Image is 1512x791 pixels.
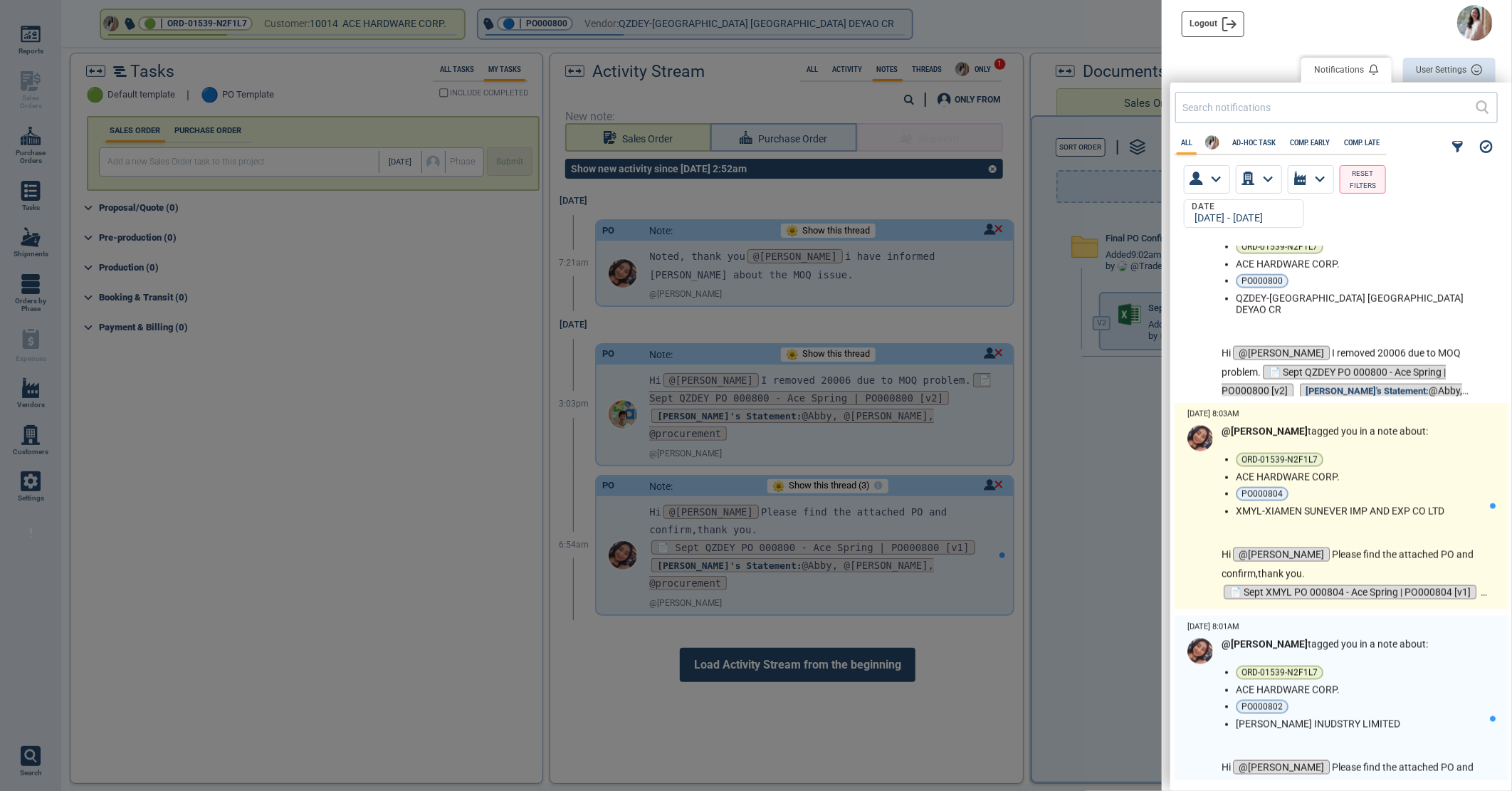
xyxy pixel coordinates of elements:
label: All [1177,139,1197,147]
span: ORD-01539-N2F1L7 [1241,243,1318,251]
label: [DATE] 8:01AM [1187,623,1239,632]
li: ACE HARDWARE CORP. [1236,684,1484,696]
span: 📄 Sept QZDEY PO 000800 - Ace Spring | PO000800 [v2] [1222,365,1446,399]
span: PO000804 [1241,490,1283,498]
label: COMP. EARLY [1286,139,1334,147]
li: XMYL-XIAMEN SUNEVER IMP AND EXP CO LTD [1236,505,1484,517]
span: @[PERSON_NAME] [1233,760,1330,775]
button: RESET FILTERS [1340,165,1386,194]
img: Avatar [1187,639,1213,664]
p: Hi Please find the attached PO and confirm,thank you. [1222,545,1490,583]
div: grid [1170,246,1508,780]
li: [PERSON_NAME] INUDSTRY LIMITED [1236,718,1484,730]
span: ORD-01539-N2F1L7 [1241,456,1318,464]
label: AD-HOC TASK [1228,139,1280,147]
span: PO000802 [1241,703,1283,711]
input: Search notifications [1182,97,1476,117]
button: Logout [1182,11,1244,37]
img: Avatar [1187,426,1213,451]
img: Avatar [1205,135,1219,150]
div: outlined primary button group [1301,58,1496,86]
span: @[PERSON_NAME] [1233,548,1330,562]
span: tagged you in a note about: [1222,639,1428,650]
button: User Settings [1403,58,1496,83]
label: [DATE] 8:03AM [1187,410,1239,419]
legend: Date [1190,202,1217,212]
img: Avatar [1457,5,1493,41]
span: 📄 Sept XMYL PO 000804 - Ace Spring | PO000804 [v1] [1224,585,1476,599]
strong: [PERSON_NAME]'s Statement: [1306,386,1429,397]
span: tagged you in a note about: [1222,426,1428,437]
li: QZDEY-[GEOGRAPHIC_DATA] [GEOGRAPHIC_DATA] DEYAO CR [1236,293,1484,315]
li: ACE HARDWARE CORP. [1236,471,1484,483]
label: COMP. LATE [1340,139,1384,147]
div: [DATE] - [DATE] [1190,213,1292,225]
button: Notifications [1301,58,1392,83]
p: Hi I removed 20006 due to MOQ problem. [1222,344,1490,401]
li: ACE HARDWARE CORP. [1236,258,1484,270]
span: PO000800 [1241,277,1283,286]
span: RESET FILTERS [1346,167,1380,192]
strong: @[PERSON_NAME] [1222,426,1308,437]
span: ORD-01539-N2F1L7 [1241,669,1318,677]
span: @Abby, @[PERSON_NAME], @procurement [1222,384,1462,417]
span: @[PERSON_NAME] [1233,346,1330,360]
strong: @[PERSON_NAME] [1222,639,1308,650]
